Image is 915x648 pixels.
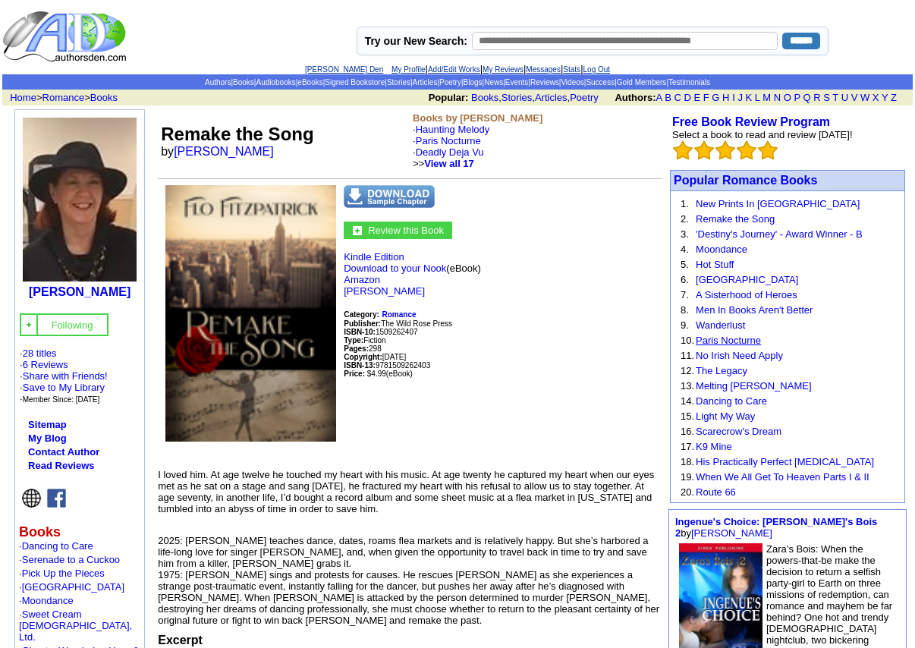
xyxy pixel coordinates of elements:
[305,65,383,74] a: [PERSON_NAME] Den
[19,606,20,609] img: shim.gif
[696,319,745,331] a: Wanderlust
[424,158,474,169] b: View all 17
[674,174,817,187] a: Popular Romance Books
[161,145,284,158] font: by
[891,92,897,103] a: Z
[696,335,761,346] a: Paris Nocturne
[681,244,689,255] font: 4.
[535,92,568,103] a: Articles
[19,540,93,552] font: ·
[325,78,385,87] a: Signed Bookstore
[703,92,709,103] a: F
[563,65,580,74] a: Stats
[22,540,93,552] a: Dancing to Care
[22,554,120,565] a: Serenade to a Cuckoo
[684,92,690,103] a: D
[344,251,481,297] font: (eBook)
[712,92,719,103] a: G
[691,527,772,539] a: [PERSON_NAME]
[344,185,435,208] img: dnsample.png
[732,92,735,103] a: I
[344,336,363,344] b: Type:
[794,92,800,103] a: P
[561,78,583,87] a: Videos
[586,78,615,87] a: Success
[665,92,671,103] a: B
[681,319,689,331] font: 9.
[696,411,755,422] a: Light My Way
[696,441,732,452] a: K9 Mine
[5,92,118,103] font: > >
[10,92,36,103] a: Home
[464,78,483,87] a: Blogs
[413,78,438,87] a: Articles
[23,118,137,282] img: 86714.jpg
[205,78,710,87] span: | | | | | | | | | | | | | | |
[23,370,108,382] a: Share with Friends!
[305,63,610,74] font: | | | | |
[681,350,694,361] font: 11.
[368,225,444,236] font: Review this Book
[22,595,74,606] a: Moondance
[344,336,385,344] font: Fiction
[344,274,380,285] a: Amazon
[681,289,689,300] font: 7.
[19,568,105,579] font: ·
[256,78,295,87] a: Audiobooks
[873,92,879,103] a: X
[23,359,68,370] a: 6 Reviews
[344,328,417,336] font: 1509262407
[205,78,231,87] a: Authors
[681,365,694,376] font: 12.
[344,319,381,328] b: Publisher:
[161,124,313,144] font: Remake the Song
[387,78,410,87] a: Stories
[344,370,365,378] b: Price:
[29,285,130,298] a: [PERSON_NAME]
[344,361,430,370] font: 9781509262403
[51,319,93,331] font: Following
[681,486,694,498] font: 20.
[681,198,689,209] font: 1.
[696,228,863,240] a: 'Destiny's Journey' - Award Winner - B
[19,609,132,643] font: ·
[681,335,694,346] font: 10.
[28,460,94,471] a: Read Reviews
[656,92,662,103] a: A
[344,319,452,328] font: The Wild Rose Press
[90,92,118,103] a: Books
[47,489,66,508] img: fb.png
[233,78,254,87] a: Books
[672,129,853,140] font: Select a book to read and review [DATE]!
[19,552,20,554] img: shim.gif
[413,146,483,169] font: ·
[746,92,753,103] a: K
[165,185,336,442] img: 80644.jpg
[391,65,425,74] a: My Profile
[696,395,767,407] a: Dancing to Care
[24,320,33,329] img: gc.jpg
[158,469,654,514] font: I loved him. At age twelve he touched my heart with his music. At age twenty he captured my heart...
[696,198,860,209] a: New Prints In [GEOGRAPHIC_DATA]
[19,565,20,568] img: shim.gif
[681,395,694,407] font: 14.
[23,382,105,393] a: Save to My Library
[344,344,381,353] font: 298
[22,581,124,593] a: [GEOGRAPHIC_DATA]
[673,140,693,160] img: bigemptystars.png
[429,92,469,103] b: Popular:
[696,213,775,225] a: Remake the Song
[344,310,379,319] b: Category:
[382,310,417,319] b: Romance
[882,92,888,103] a: Y
[674,92,681,103] a: C
[784,92,791,103] a: O
[502,92,532,103] a: Stories
[737,92,743,103] a: J
[23,395,100,404] font: Member Since: [DATE]
[675,516,877,539] a: Ingenue's Choice: [PERSON_NAME]'s Bois 2
[28,433,67,444] a: My Blog
[174,145,274,158] a: [PERSON_NAME]
[505,78,529,87] a: Events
